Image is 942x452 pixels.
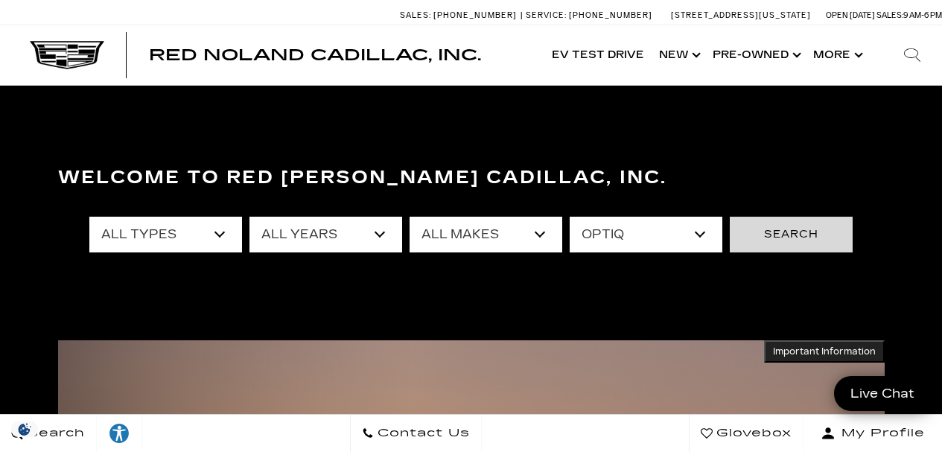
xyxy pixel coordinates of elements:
span: Contact Us [374,423,470,444]
span: Open [DATE] [826,10,875,20]
span: Important Information [773,346,876,357]
span: Red Noland Cadillac, Inc. [149,46,481,64]
span: Glovebox [713,423,792,444]
select: Filter by make [410,217,562,252]
span: [PHONE_NUMBER] [569,10,652,20]
a: Contact Us [350,415,482,452]
a: Service: [PHONE_NUMBER] [521,11,656,19]
span: 9 AM-6 PM [903,10,942,20]
span: Sales: [876,10,903,20]
a: Red Noland Cadillac, Inc. [149,48,481,63]
a: [STREET_ADDRESS][US_STATE] [671,10,811,20]
a: Explore your accessibility options [97,415,142,452]
span: My Profile [836,423,925,444]
a: Pre-Owned [705,25,806,85]
a: Sales: [PHONE_NUMBER] [400,11,521,19]
select: Filter by model [570,217,722,252]
span: Sales: [400,10,431,20]
a: Glovebox [689,415,803,452]
select: Filter by year [249,217,402,252]
div: Explore your accessibility options [97,422,141,445]
h3: Welcome to Red [PERSON_NAME] Cadillac, Inc. [58,163,885,193]
span: Search [23,423,85,444]
button: Open user profile menu [803,415,942,452]
button: Important Information [764,340,885,363]
a: New [652,25,705,85]
a: EV Test Drive [544,25,652,85]
section: Click to Open Cookie Consent Modal [7,421,42,437]
span: Live Chat [843,385,922,402]
a: Live Chat [834,376,931,411]
button: More [806,25,868,85]
img: Opt-Out Icon [7,421,42,437]
span: [PHONE_NUMBER] [433,10,517,20]
select: Filter by type [89,217,242,252]
button: Search [730,217,853,252]
span: Service: [526,10,567,20]
img: Cadillac Dark Logo with Cadillac White Text [30,41,104,69]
